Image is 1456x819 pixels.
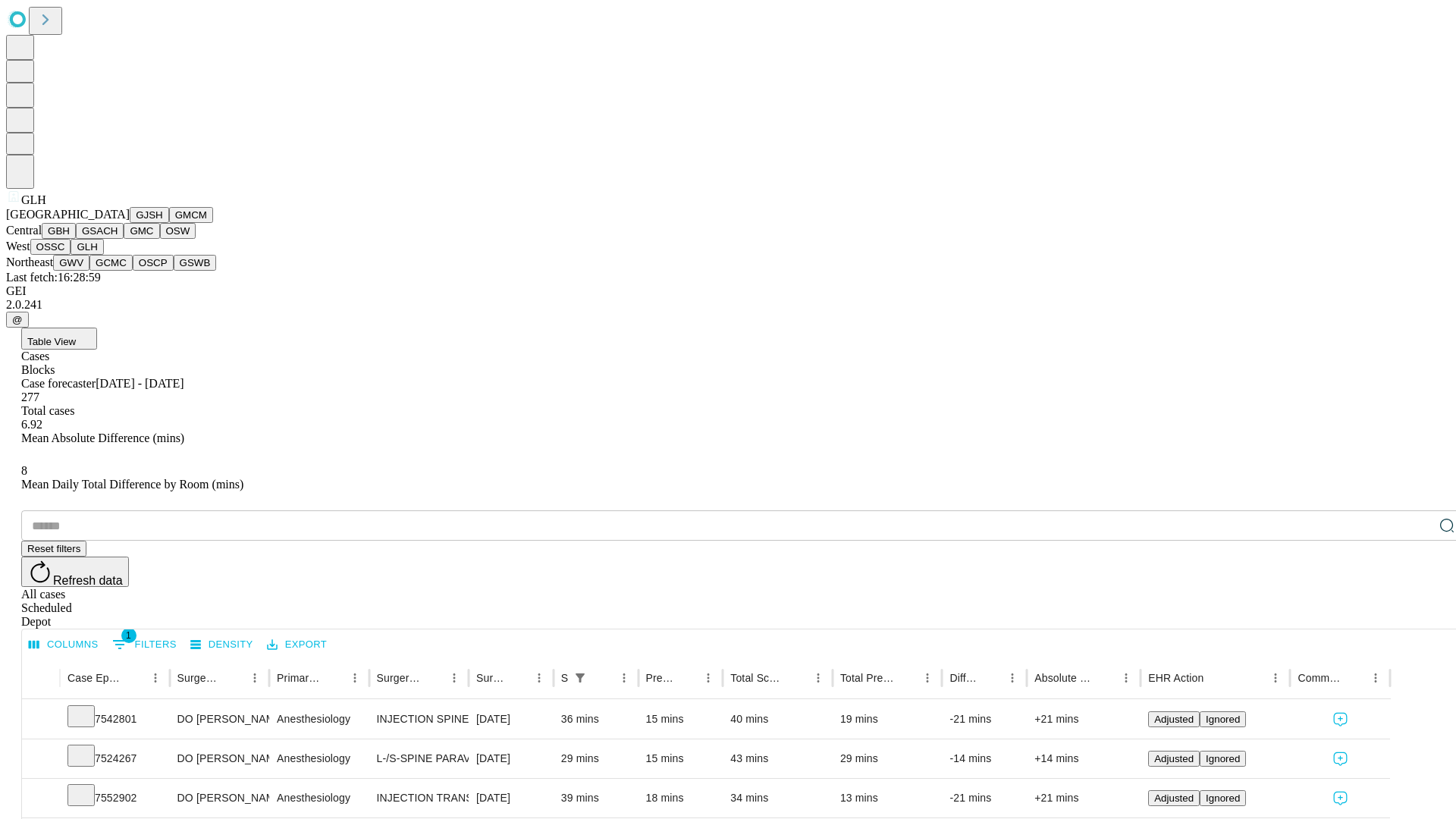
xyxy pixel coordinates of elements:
div: Primary Service [277,672,321,684]
div: 7542801 [67,700,162,739]
div: 29 mins [840,739,935,778]
button: GJSH [130,207,169,223]
span: Mean Absolute Difference (mins) [21,431,184,444]
span: Adjusted [1154,714,1194,725]
div: Anesthesiology [277,739,361,778]
div: Case Epic Id [67,672,122,684]
button: GSWB [174,255,217,271]
button: Menu [698,667,719,689]
div: 7552902 [67,779,162,817]
div: 34 mins [730,779,825,817]
button: Expand [30,746,52,773]
button: GWV [53,255,89,271]
div: L-/S-SPINE PARAVERTEBRAL FACET INJ, 1 LEVEL [377,739,461,778]
span: Refresh data [53,574,123,587]
button: Sort [1094,667,1116,689]
span: 8 [21,464,27,477]
span: Total cases [21,404,74,417]
div: Surgery Date [476,672,506,684]
div: 15 mins [646,700,716,739]
div: INJECTION TRANSFORAMINAL EPIDURAL [MEDICAL_DATA] OR SACRAL [377,779,461,817]
div: Anesthesiology [277,700,361,739]
button: Menu [1265,667,1286,689]
button: Expand [30,707,52,733]
button: Sort [223,667,244,689]
button: Menu [529,667,550,689]
button: Menu [917,667,938,689]
div: Total Predicted Duration [840,672,895,684]
button: OSCP [133,255,174,271]
div: Anesthesiology [277,779,361,817]
span: Ignored [1206,753,1240,764]
button: Export [263,633,331,657]
span: Reset filters [27,543,80,554]
button: Sort [1344,667,1365,689]
div: [DATE] [476,779,546,817]
button: Ignored [1200,751,1246,767]
span: @ [12,314,23,325]
div: 7524267 [67,739,162,778]
button: Density [187,633,257,657]
button: GMC [124,223,159,239]
div: 2.0.241 [6,298,1450,312]
span: Ignored [1206,792,1240,804]
span: West [6,240,30,253]
button: Menu [808,667,829,689]
span: Northeast [6,256,53,268]
button: Adjusted [1148,711,1200,727]
button: GMCM [169,207,213,223]
span: Ignored [1206,714,1240,725]
button: Sort [124,667,145,689]
span: 6.92 [21,418,42,431]
div: 15 mins [646,739,716,778]
div: Predicted In Room Duration [646,672,676,684]
span: [GEOGRAPHIC_DATA] [6,208,130,221]
button: GLH [71,239,103,255]
span: 1 [121,628,136,643]
button: Table View [21,328,97,350]
div: 19 mins [840,700,935,739]
button: Sort [676,667,698,689]
button: Menu [613,667,635,689]
div: Comments [1298,672,1341,684]
div: +21 mins [1034,700,1133,739]
div: [DATE] [476,739,546,778]
div: 1 active filter [570,667,591,689]
button: Show filters [570,667,591,689]
div: 13 mins [840,779,935,817]
div: 29 mins [561,739,631,778]
button: Menu [1365,667,1386,689]
div: 36 mins [561,700,631,739]
button: Menu [145,667,166,689]
span: Adjusted [1154,792,1194,804]
span: Mean Daily Total Difference by Room (mins) [21,478,243,491]
button: @ [6,312,29,328]
span: GLH [21,193,46,206]
button: Sort [507,667,529,689]
div: DO [PERSON_NAME] [PERSON_NAME] [177,700,262,739]
button: Sort [1205,667,1226,689]
button: Select columns [25,633,102,657]
span: Last fetch: 16:28:59 [6,271,101,284]
span: 277 [21,391,39,403]
button: Reset filters [21,541,86,557]
div: GEI [6,284,1450,298]
button: Sort [896,667,917,689]
span: Case forecaster [21,377,96,390]
div: -21 mins [949,779,1019,817]
button: Sort [422,667,444,689]
button: GBH [42,223,76,239]
div: +21 mins [1034,779,1133,817]
button: Show filters [108,632,180,657]
span: Central [6,224,42,237]
div: Difference [949,672,979,684]
button: Sort [786,667,808,689]
span: [DATE] - [DATE] [96,377,184,390]
div: -21 mins [949,700,1019,739]
button: OSW [160,223,196,239]
button: GCMC [89,255,133,271]
button: GSACH [76,223,124,239]
button: Sort [981,667,1002,689]
div: DO [PERSON_NAME] [PERSON_NAME] [177,739,262,778]
div: Absolute Difference [1034,672,1093,684]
